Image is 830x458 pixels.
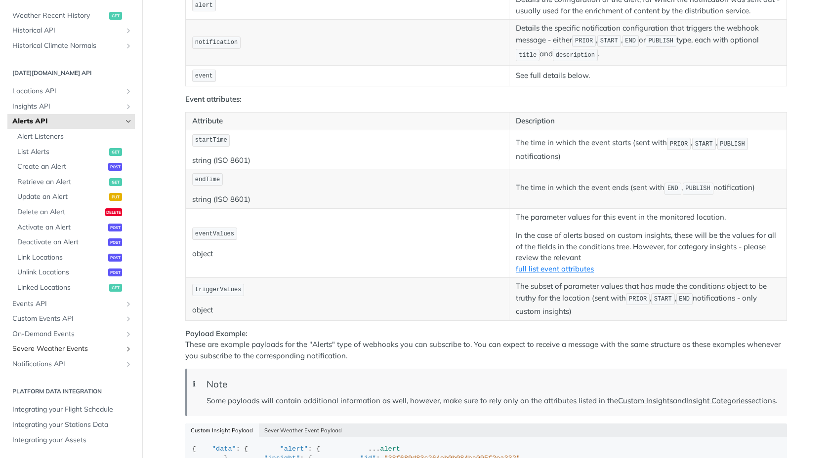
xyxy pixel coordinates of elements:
[7,327,135,342] a: On-Demand EventsShow subpages for On-Demand Events
[108,224,122,231] span: post
[7,402,135,417] a: Integrating your Flight Schedule
[192,115,502,127] p: Attribute
[12,329,122,339] span: On-Demand Events
[195,39,238,46] span: notification
[17,177,107,187] span: Retrieve an Alert
[12,86,122,96] span: Locations API
[185,328,787,362] p: These are example payloads for the "Alerts" type of webhooks you can subscribe to. You can expect...
[600,38,618,44] span: START
[7,84,135,99] a: Locations APIShow subpages for Locations API
[7,23,135,38] a: Historical APIShow subpages for Historical API
[7,418,135,432] a: Integrating your Stations Data
[192,155,502,166] p: string (ISO 8601)
[12,116,122,126] span: Alerts API
[618,396,673,405] a: Custom Insights
[17,207,103,217] span: Delete an Alert
[649,38,673,44] span: PUBLISH
[17,223,106,232] span: Activate an Alert
[556,52,595,59] span: description
[259,423,348,437] button: Sever Weather Event Payload
[12,190,135,204] a: Update an Alertput
[575,38,593,44] span: PRIOR
[654,296,672,303] span: START
[7,357,135,372] a: Notifications APIShow subpages for Notifications API
[516,281,780,317] p: The subset of parameter values that has made the conditions object to be truthy for the location ...
[185,94,242,104] strong: Event attributes:
[207,395,777,407] p: Some payloads will contain additional information as well, however, make sure to rely only on the...
[212,445,236,453] span: "data"
[124,103,132,111] button: Show subpages for Insights API
[12,280,135,295] a: Linked Locationsget
[280,445,308,453] span: "alert"
[7,99,135,114] a: Insights APIShow subpages for Insights API
[12,159,135,174] a: Create an Alertpost
[195,73,213,79] span: event
[17,283,107,293] span: Linked Locations
[670,141,688,148] span: PRIOR
[12,220,135,235] a: Activate an Alertpost
[12,314,122,324] span: Custom Events API
[7,38,135,53] a: Historical Climate NormalsShow subpages for Historical Climate Normals
[516,212,780,223] p: The parameter values for this event in the monitored location.
[124,315,132,323] button: Show subpages for Custom Events API
[7,387,135,396] h2: Platform DATA integration
[17,192,107,202] span: Update an Alert
[516,23,780,62] p: Details the specific notification configuration that triggers the webhook message - either , , or...
[7,8,135,23] a: Weather Recent Historyget
[12,102,122,112] span: Insights API
[195,230,234,237] span: eventValues
[695,141,713,148] span: START
[12,26,122,36] span: Historical API
[109,148,122,156] span: get
[109,284,122,292] span: get
[109,12,122,20] span: get
[7,69,135,77] h2: [DATE][DOMAIN_NAME] API
[195,2,213,9] span: alert
[195,137,227,144] span: startTime
[519,52,537,59] span: title
[124,117,132,125] button: Hide subpages for Alerts API
[17,237,106,247] span: Deactivate an Alert
[12,129,135,144] a: Alert Listeners
[7,433,135,448] a: Integrating your Assets
[516,115,780,127] p: Description
[17,132,132,142] span: Alert Listeners
[124,330,132,338] button: Show subpages for On-Demand Events
[192,194,502,205] p: string (ISO 8601)
[516,230,780,274] p: In the case of alerts based on custom insights, these will be the values for all of the fields in...
[686,396,748,405] a: Insight Categories
[124,87,132,95] button: Show subpages for Locations API
[124,27,132,35] button: Show subpages for Historical API
[629,296,647,303] span: PRIOR
[12,41,122,51] span: Historical Climate Normals
[679,296,690,303] span: END
[124,345,132,353] button: Show subpages for Severe Weather Events
[108,254,122,262] span: post
[12,235,135,250] a: Deactivate an Alertpost
[12,250,135,265] a: Link Locationspost
[667,185,678,192] span: END
[108,268,122,276] span: post
[108,163,122,171] span: post
[109,193,122,201] span: put
[516,70,780,81] p: See full details below.
[105,208,122,216] span: delete
[12,205,135,220] a: Delete an Alertdelete
[124,360,132,368] button: Show subpages for Notifications API
[108,238,122,246] span: post
[12,299,122,309] span: Events API
[7,342,135,356] a: Severe Weather EventsShow subpages for Severe Weather Events
[124,42,132,50] button: Show subpages for Historical Climate Normals
[7,114,135,129] a: Alerts APIHide subpages for Alerts API
[192,305,502,316] p: object
[380,445,400,453] span: alert
[516,264,594,273] a: full list event attributes
[12,145,135,159] a: List Alertsget
[193,379,196,390] span: ℹ
[516,137,780,162] p: The time in which the event starts (sent with , , notifications)
[109,178,122,186] span: get
[124,300,132,308] button: Show subpages for Events API
[7,311,135,326] a: Custom Events APIShow subpages for Custom Events API
[185,329,248,338] strong: Payload Example:
[195,176,220,183] span: endTime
